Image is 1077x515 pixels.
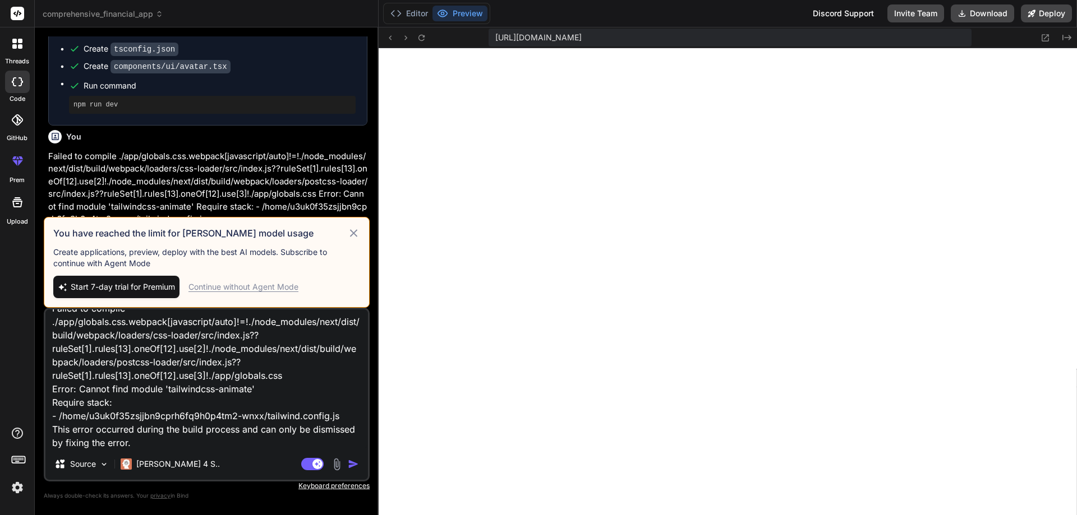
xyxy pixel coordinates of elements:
[53,226,347,240] h3: You have reached the limit for [PERSON_NAME] model usage
[150,492,171,499] span: privacy
[951,4,1014,22] button: Download
[379,48,1077,515] iframe: Preview
[10,175,25,185] label: prem
[66,131,81,142] h6: You
[84,80,356,91] span: Run command
[386,6,432,21] button: Editor
[71,281,175,293] span: Start 7-day trial for Premium
[48,150,367,226] p: Failed to compile ./app/globals.css.webpack[javascript/auto]!=!./node_modules/next/dist/build/web...
[10,94,25,104] label: code
[432,6,487,21] button: Preview
[84,61,231,72] div: Create
[7,133,27,143] label: GitHub
[806,4,881,22] div: Discord Support
[8,478,27,497] img: settings
[111,60,231,73] code: components/ui/avatar.tsx
[5,57,29,66] label: threads
[70,458,96,470] p: Source
[53,247,360,269] p: Create applications, preview, deploy with the best AI models. Subscribe to continue with Agent Mode
[73,100,351,109] pre: npm run dev
[136,458,220,470] p: [PERSON_NAME] 4 S..
[348,458,359,470] img: icon
[330,458,343,471] img: attachment
[44,490,370,501] p: Always double-check its answers. Your in Bind
[44,481,370,490] p: Keyboard preferences
[7,217,28,226] label: Upload
[495,32,582,43] span: [URL][DOMAIN_NAME]
[887,4,944,22] button: Invite Team
[84,43,178,55] div: Create
[45,309,368,448] textarea: Failed to compile ./app/globals.css.webpack[javascript/auto]!=!./node_modules/next/dist/build/web...
[121,458,132,470] img: Claude 4 Sonnet
[53,276,179,298] button: Start 7-day trial for Premium
[111,43,178,56] code: tsconfig.json
[1021,4,1072,22] button: Deploy
[43,8,163,20] span: comprehensive_financial_app
[188,281,298,293] div: Continue without Agent Mode
[99,460,109,469] img: Pick Models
